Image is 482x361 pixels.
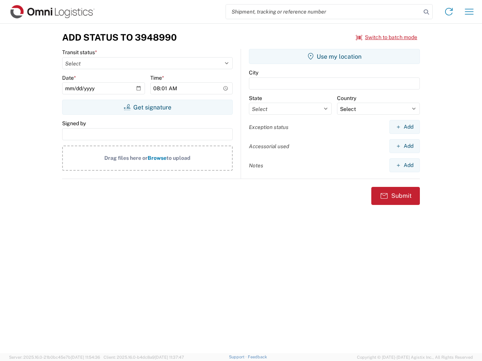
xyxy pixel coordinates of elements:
[371,187,420,205] button: Submit
[166,155,191,161] span: to upload
[62,100,233,115] button: Get signature
[229,355,248,359] a: Support
[62,49,97,56] label: Transit status
[62,74,76,81] label: Date
[71,355,100,359] span: [DATE] 11:54:36
[389,120,420,134] button: Add
[249,162,263,169] label: Notes
[249,124,288,130] label: Exception status
[249,143,289,150] label: Accessorial used
[249,69,258,76] label: City
[148,155,166,161] span: Browse
[226,5,421,19] input: Shipment, tracking or reference number
[104,155,148,161] span: Drag files here or
[356,31,417,44] button: Switch to batch mode
[249,95,262,102] label: State
[62,120,86,127] label: Signed by
[389,139,420,153] button: Add
[389,158,420,172] button: Add
[337,95,356,102] label: Country
[249,49,420,64] button: Use my location
[248,355,267,359] a: Feedback
[357,354,473,361] span: Copyright © [DATE]-[DATE] Agistix Inc., All Rights Reserved
[62,32,177,43] h3: Add Status to 3948990
[155,355,184,359] span: [DATE] 11:37:47
[9,355,100,359] span: Server: 2025.16.0-21b0bc45e7b
[104,355,184,359] span: Client: 2025.16.0-b4dc8a9
[150,74,164,81] label: Time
